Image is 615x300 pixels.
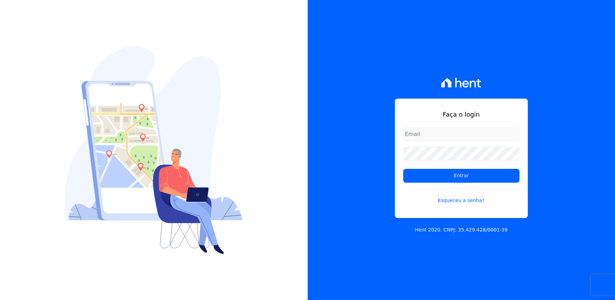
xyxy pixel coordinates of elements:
input: Email [403,127,519,141]
h1: Faça o login [403,110,519,119]
input: Entrar [403,169,519,183]
a: Esqueceu a senha? [403,188,519,204]
img: Login [65,46,243,254]
p: Hent 2020. CNPJ: 35.429.428/0001-39 [415,226,508,234]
